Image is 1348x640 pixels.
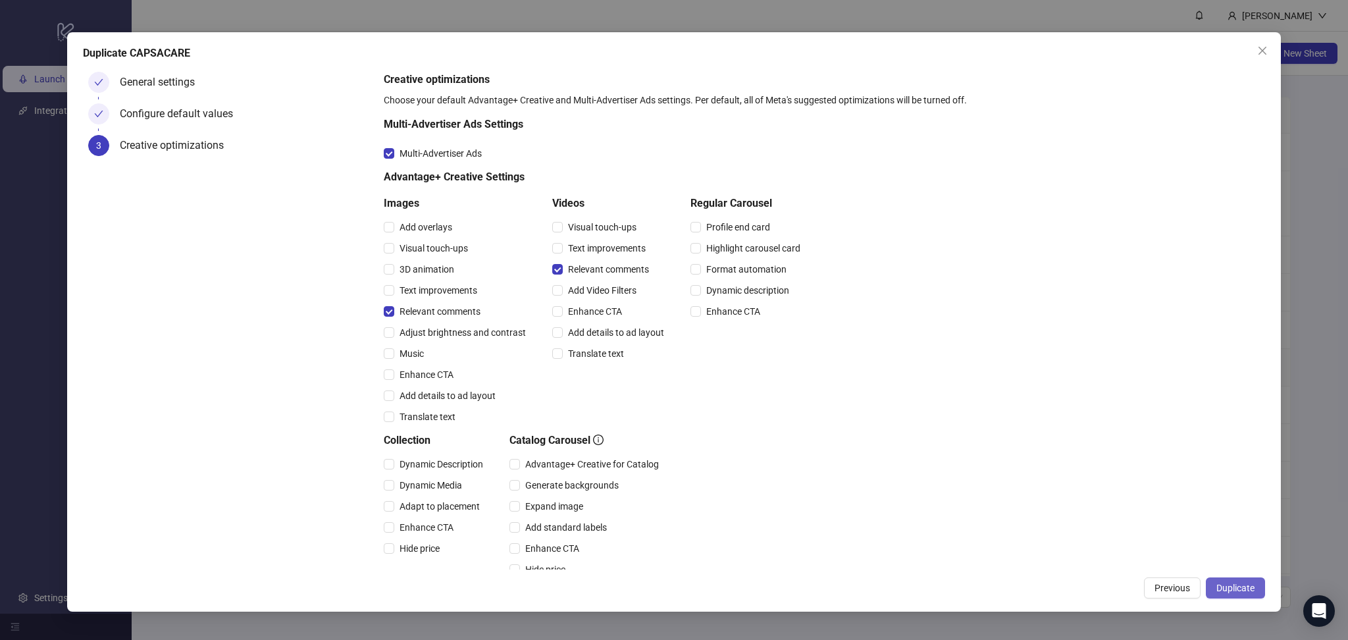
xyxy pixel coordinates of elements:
[394,541,445,556] span: Hide price
[394,146,487,161] span: Multi-Advertiser Ads
[394,410,461,424] span: Translate text
[120,135,234,156] div: Creative optimizations
[1303,595,1335,627] div: Open Intercom Messenger
[563,325,669,340] span: Add details to ad layout
[520,478,624,493] span: Generate backgrounds
[394,367,459,382] span: Enhance CTA
[520,541,584,556] span: Enhance CTA
[701,241,806,255] span: Highlight carousel card
[120,72,205,93] div: General settings
[563,220,642,234] span: Visual touch-ups
[520,499,588,514] span: Expand image
[1154,583,1190,593] span: Previous
[1144,577,1201,599] button: Previous
[394,499,485,514] span: Adapt to placement
[1252,40,1273,61] button: Close
[394,262,459,277] span: 3D animation
[520,457,664,471] span: Advantage+ Creative for Catalog
[509,433,664,448] h5: Catalog Carousel
[593,435,604,445] span: info-circle
[394,346,429,361] span: Music
[701,283,794,298] span: Dynamic description
[563,304,627,319] span: Enhance CTA
[394,478,467,493] span: Dynamic Media
[394,241,473,255] span: Visual touch-ups
[563,262,654,277] span: Relevant comments
[520,562,571,577] span: Hide price
[563,346,629,361] span: Translate text
[1216,583,1255,593] span: Duplicate
[384,117,806,132] h5: Multi-Advertiser Ads Settings
[552,196,669,211] h5: Videos
[394,304,486,319] span: Relevant comments
[520,520,612,535] span: Add standard labels
[384,433,488,448] h5: Collection
[94,78,103,87] span: check
[701,220,775,234] span: Profile end card
[701,304,765,319] span: Enhance CTA
[384,196,531,211] h5: Images
[690,196,806,211] h5: Regular Carousel
[83,45,1264,61] div: Duplicate CAPSACARE
[394,457,488,471] span: Dynamic Description
[120,103,244,124] div: Configure default values
[394,388,501,403] span: Add details to ad layout
[394,283,482,298] span: Text improvements
[394,220,457,234] span: Add overlays
[94,109,103,119] span: check
[394,325,531,340] span: Adjust brightness and contrast
[563,241,651,255] span: Text improvements
[394,520,459,535] span: Enhance CTA
[1257,45,1268,56] span: close
[1206,577,1265,599] button: Duplicate
[563,283,642,298] span: Add Video Filters
[384,93,1259,107] div: Choose your default Advantage+ Creative and Multi-Advertiser Ads settings. Per default, all of Me...
[701,262,792,277] span: Format automation
[96,140,101,151] span: 3
[384,169,806,185] h5: Advantage+ Creative Settings
[384,72,1259,88] h5: Creative optimizations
